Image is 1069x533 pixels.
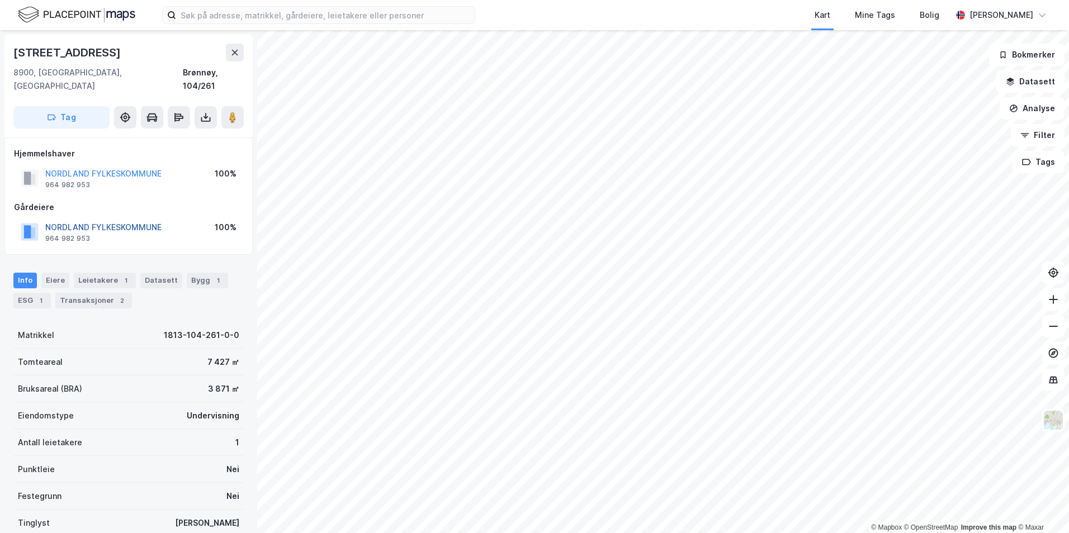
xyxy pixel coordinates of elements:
button: Analyse [1000,97,1065,120]
div: 1813-104-261-0-0 [164,329,239,342]
div: 8900, [GEOGRAPHIC_DATA], [GEOGRAPHIC_DATA] [13,66,183,93]
div: 2 [116,295,127,306]
div: Hjemmelshaver [14,147,243,160]
div: Mine Tags [855,8,895,22]
div: Tomteareal [18,355,63,369]
div: 1 [120,275,131,286]
div: Datasett [140,273,182,288]
div: ESG [13,293,51,308]
div: Kart [815,8,830,22]
img: logo.f888ab2527a4732fd821a326f86c7f29.svg [18,5,135,25]
button: Tag [13,106,110,129]
div: Tinglyst [18,516,50,530]
div: 7 427 ㎡ [207,355,239,369]
div: Bygg [187,273,228,288]
input: Søk på adresse, matrikkel, gårdeiere, leietakere eller personer [176,7,475,23]
div: 100% [215,167,236,180]
button: Bokmerker [989,44,1065,66]
div: Nei [226,489,239,503]
div: 1 [235,436,239,449]
div: Antall leietakere [18,436,82,449]
div: Undervisning [187,409,239,422]
div: [STREET_ADDRESS] [13,44,123,61]
div: 1 [35,295,46,306]
div: 964 982 953 [45,234,90,243]
div: Gårdeiere [14,201,243,214]
div: [PERSON_NAME] [969,8,1033,22]
div: Bruksareal (BRA) [18,382,82,396]
iframe: Chat Widget [1013,479,1069,533]
div: 3 871 ㎡ [208,382,239,396]
div: 964 982 953 [45,180,90,189]
div: [PERSON_NAME] [175,516,239,530]
a: Improve this map [961,524,1016,531]
div: Info [13,273,37,288]
div: 100% [215,221,236,234]
div: Eiendomstype [18,409,74,422]
div: Festegrunn [18,489,62,503]
button: Datasett [996,70,1065,93]
div: Punktleie [18,463,55,476]
div: Bolig [920,8,939,22]
div: Kontrollprogram for chat [1013,479,1069,533]
img: Z [1043,410,1064,431]
button: Filter [1011,124,1065,146]
div: 1 [212,275,224,286]
div: Eiere [41,273,69,288]
a: Mapbox [871,524,902,531]
div: Transaksjoner [55,293,132,308]
div: Nei [226,463,239,476]
button: Tags [1013,151,1065,173]
div: Matrikkel [18,329,54,342]
a: OpenStreetMap [904,524,958,531]
div: Leietakere [74,273,136,288]
div: Brønnøy, 104/261 [183,66,244,93]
